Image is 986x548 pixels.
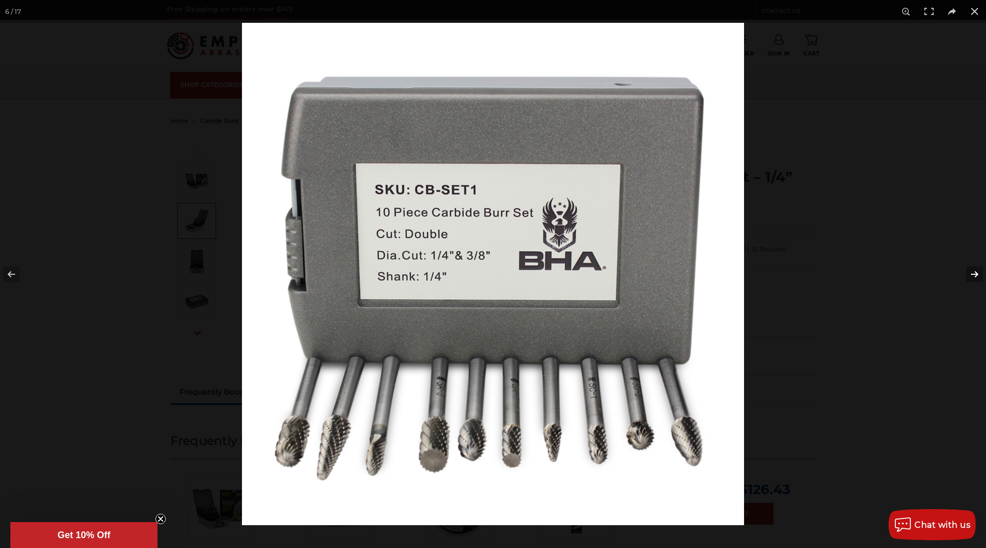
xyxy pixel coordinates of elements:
div: Get 10% OffClose teaser [10,522,158,548]
span: Chat with us [914,520,970,530]
button: Chat with us [889,509,976,540]
button: Next (arrow right) [950,248,986,300]
button: Close teaser [155,514,166,524]
img: CB-SET1-Carbide-Burr-double-cut-10pcs-bits-case__95591.1646257967.jpg [242,23,744,525]
span: Get 10% Off [58,530,110,540]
